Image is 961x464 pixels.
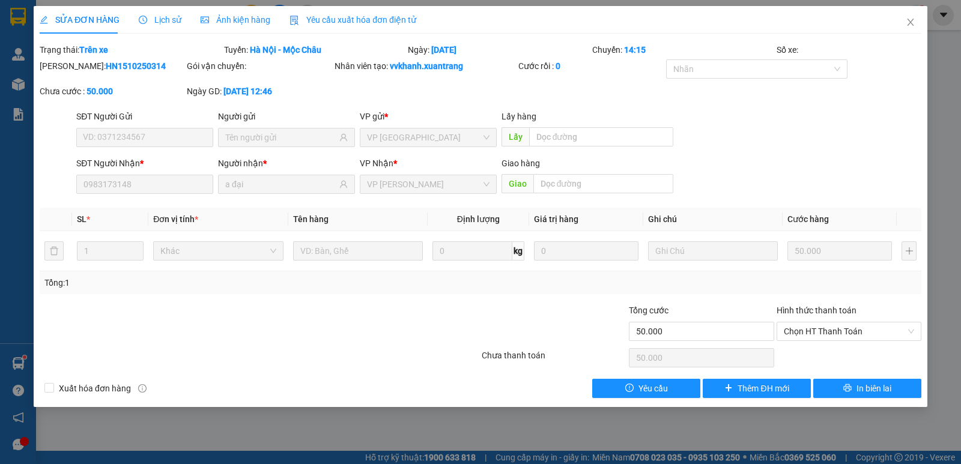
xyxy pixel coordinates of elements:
input: 0 [534,241,638,261]
div: VP gửi [360,110,497,123]
input: 0 [787,241,892,261]
div: SĐT Người Gửi [76,110,213,123]
span: Tên hàng [293,214,329,224]
span: Thêm ĐH mới [738,382,789,395]
span: picture [201,16,209,24]
div: Trạng thái: [38,43,223,56]
span: In biên lai [856,382,891,395]
b: 14:15 [624,45,646,55]
b: HN1510250314 [106,61,166,71]
button: plusThêm ĐH mới [703,379,811,398]
div: SĐT Người Nhận [76,157,213,170]
input: Ghi Chú [648,241,778,261]
span: Đơn vị tính [153,214,198,224]
button: plus [902,241,917,261]
span: SỬA ĐƠN HÀNG [40,15,120,25]
b: [DATE] [431,45,456,55]
span: kg [512,241,524,261]
b: vvkhanh.xuantrang [390,61,463,71]
div: Người gửi [218,110,355,123]
input: VD: Bàn, Ghế [293,241,423,261]
span: clock-circle [139,16,147,24]
span: Lịch sử [139,15,181,25]
span: user [339,180,348,188]
div: Gói vận chuyển: [187,59,332,73]
span: SL [77,214,86,224]
input: Tên người nhận [225,178,337,191]
button: exclamation-circleYêu cầu [592,379,700,398]
button: printerIn biên lai [813,379,921,398]
span: Ảnh kiện hàng [201,15,270,25]
span: user [339,133,348,142]
span: Giá trị hàng [534,214,578,224]
div: Chưa cước : [40,85,184,98]
b: [DATE] 12:46 [223,86,272,96]
span: Chọn HT Thanh Toán [784,322,914,340]
span: Giao hàng [502,158,540,168]
input: Tên người gửi [225,131,337,144]
div: Cước rồi : [518,59,663,73]
div: Nhân viên tạo: [335,59,517,73]
button: Close [894,6,927,40]
div: Số xe: [775,43,923,56]
span: info-circle [138,384,147,393]
div: [PERSON_NAME]: [40,59,184,73]
span: Lấy [502,127,529,146]
div: Ngày GD: [187,85,332,98]
b: Hà Nội - Mộc Châu [250,45,321,55]
div: Chưa thanh toán [480,349,628,370]
span: Khác [160,242,276,260]
b: 0 [556,61,560,71]
span: exclamation-circle [625,384,634,393]
img: icon [290,16,299,25]
span: Xuất hóa đơn hàng [54,382,136,395]
b: 50.000 [86,86,113,96]
span: VP MỘC CHÂU [367,175,490,193]
span: close [906,17,915,27]
div: Tuyến: [223,43,407,56]
span: VP Nhận [360,158,393,168]
div: Chuyến: [591,43,775,56]
span: VP HÀ NỘI [367,128,490,146]
div: Tổng: 1 [44,276,372,289]
span: Yêu cầu xuất hóa đơn điện tử [290,15,416,25]
span: Giao [502,174,533,193]
label: Hình thức thanh toán [777,306,856,315]
span: Tổng cước [629,306,668,315]
th: Ghi chú [643,208,783,231]
span: printer [843,384,852,393]
span: Định lượng [457,214,500,224]
input: Dọc đường [529,127,674,146]
b: Trên xe [79,45,108,55]
span: edit [40,16,48,24]
span: Cước hàng [787,214,829,224]
span: Yêu cầu [638,382,668,395]
span: Lấy hàng [502,112,536,121]
div: Người nhận [218,157,355,170]
span: plus [724,384,733,393]
div: Ngày: [407,43,591,56]
input: Dọc đường [533,174,674,193]
button: delete [44,241,64,261]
